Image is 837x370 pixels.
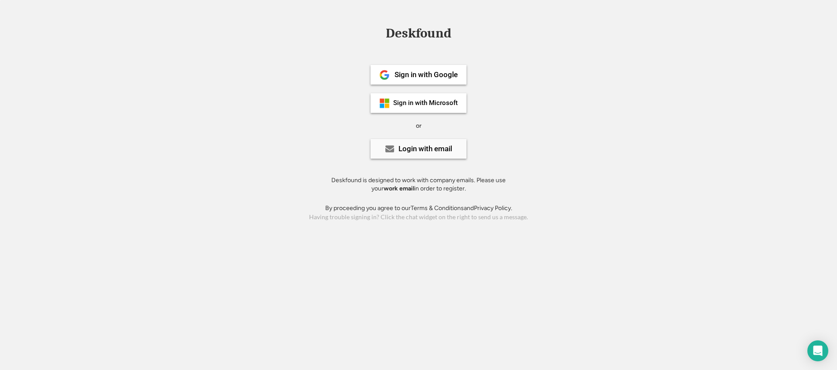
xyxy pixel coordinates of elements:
div: Login with email [398,145,452,153]
strong: work email [384,185,414,192]
img: ms-symbollockup_mssymbol_19.png [379,98,390,109]
div: Deskfound is designed to work with company emails. Please use your in order to register. [320,176,517,193]
div: or [416,122,422,130]
div: Deskfound [381,27,456,40]
div: Sign in with Microsoft [393,100,458,106]
div: Sign in with Google [395,71,458,78]
div: By proceeding you agree to our and [325,204,512,213]
div: Open Intercom Messenger [807,340,828,361]
img: 1024px-Google__G__Logo.svg.png [379,70,390,80]
a: Privacy Policy. [474,204,512,212]
a: Terms & Conditions [411,204,464,212]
